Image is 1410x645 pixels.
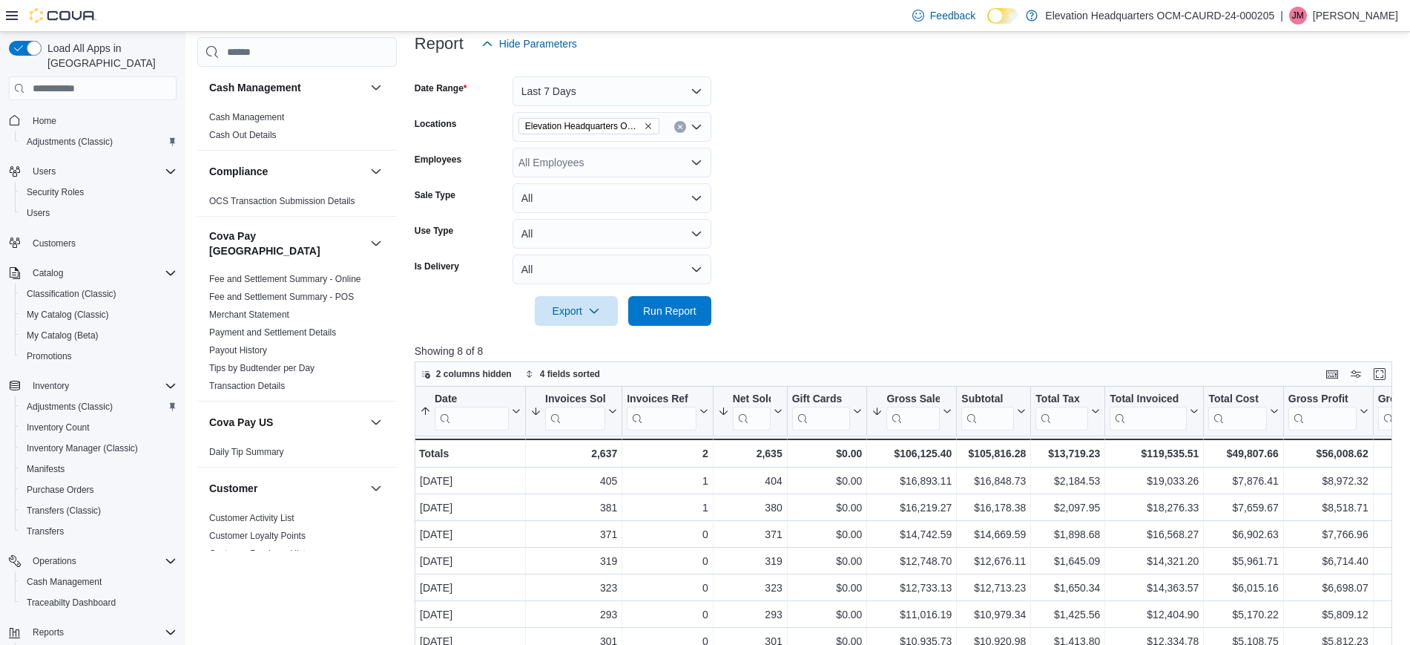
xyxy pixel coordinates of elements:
div: $7,876.41 [1208,473,1278,491]
div: $56,008.62 [1288,445,1368,462]
button: Home [3,109,182,131]
span: Users [21,204,177,222]
div: $14,669.59 [961,526,1026,544]
span: Users [27,163,177,180]
div: 293 [530,606,617,624]
button: Run Report [628,296,711,326]
div: Total Tax [1035,393,1088,430]
span: Operations [33,555,76,567]
button: Reports [3,622,182,643]
button: Remove Elevation Headquarters OCM-CAURD-24-000205 from selection in this group [644,122,653,131]
div: $19,033.26 [1110,473,1199,491]
a: Home [27,112,62,130]
button: All [513,183,711,213]
a: Transfers (Classic) [21,502,107,520]
button: Subtotal [961,393,1026,430]
a: Inventory Count [21,419,96,436]
div: $12,748.70 [872,553,952,571]
a: Cash Management [21,573,108,591]
button: Customers [3,232,182,254]
button: Traceabilty Dashboard [15,592,182,613]
div: $7,659.67 [1208,500,1278,517]
button: Total Invoiced [1110,393,1199,430]
span: Catalog [27,264,177,282]
button: Cova Pay [GEOGRAPHIC_DATA] [209,229,364,258]
span: Purchase Orders [21,481,177,499]
button: My Catalog (Classic) [15,304,182,325]
span: Home [27,111,177,129]
label: Is Delivery [415,261,459,272]
span: Promotions [27,350,72,362]
span: Elevation Headquarters OCM-CAURD-24-000205 [518,118,659,134]
a: Promotions [21,347,78,365]
span: Users [27,207,50,219]
div: $16,568.27 [1110,526,1199,544]
span: Run Report [643,304,696,318]
div: $14,742.59 [872,526,952,544]
div: 0 [627,526,708,544]
div: $11,016.19 [872,606,952,624]
span: Tips by Budtender per Day [209,362,314,374]
span: My Catalog (Classic) [21,306,177,324]
button: My Catalog (Beta) [15,325,182,346]
div: Invoices Ref [627,393,696,430]
div: Total Tax [1035,393,1088,407]
span: Customer Purchase History [209,548,318,560]
h3: Customer [209,481,257,496]
span: My Catalog (Classic) [27,309,109,321]
span: Inventory Manager (Classic) [21,439,177,457]
span: Security Roles [21,183,177,201]
div: 0 [627,553,708,571]
button: Inventory [3,376,182,396]
div: $5,809.12 [1288,606,1368,624]
div: Invoices Sold [545,393,605,430]
span: Traceabilty Dashboard [27,597,116,609]
span: Load All Apps in [GEOGRAPHIC_DATA] [42,41,177,71]
span: Inventory Manager (Classic) [27,442,138,454]
div: $16,219.27 [872,500,952,517]
div: Date [435,393,509,430]
span: Adjustments (Classic) [27,136,113,148]
div: $0.00 [792,473,863,491]
span: Classification (Classic) [21,285,177,303]
h3: Compliance [209,164,268,179]
button: Operations [27,552,82,570]
button: Reports [27,623,70,641]
button: Purchase Orders [15,479,182,500]
div: Cash Management [197,108,397,150]
span: Home [33,115,56,127]
div: 1 [627,500,708,517]
div: 2 [627,445,708,462]
button: Gross Sales [872,393,952,430]
span: Inventory Count [27,422,90,433]
div: $6,714.40 [1288,553,1368,571]
div: $1,898.68 [1035,526,1100,544]
span: Cash Management [21,573,177,591]
div: $14,321.20 [1110,553,1199,571]
span: OCS Transaction Submission Details [209,195,355,207]
div: $6,698.07 [1288,580,1368,597]
button: Adjustments (Classic) [15,396,182,417]
div: $49,807.66 [1208,445,1278,462]
button: Cova Pay US [367,413,385,431]
div: $10,979.34 [961,606,1026,624]
button: Export [535,296,618,326]
a: Payout History [209,345,267,356]
span: Customers [27,234,177,252]
a: Cash Management [209,112,284,122]
span: Catalog [33,267,63,279]
button: Transfers (Classic) [15,500,182,521]
div: 2,635 [717,445,782,462]
a: Payment and Settlement Details [209,327,336,338]
div: $2,184.53 [1035,473,1100,491]
div: 404 [718,473,783,491]
div: $5,961.71 [1208,553,1278,571]
button: Total Tax [1035,393,1100,430]
span: JM [1292,7,1304,24]
div: $106,125.40 [872,445,952,462]
button: Open list of options [691,157,702,168]
div: $0.00 [792,553,863,571]
span: 4 fields sorted [540,368,600,380]
div: 380 [718,500,783,517]
button: Gift Cards [791,393,862,430]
